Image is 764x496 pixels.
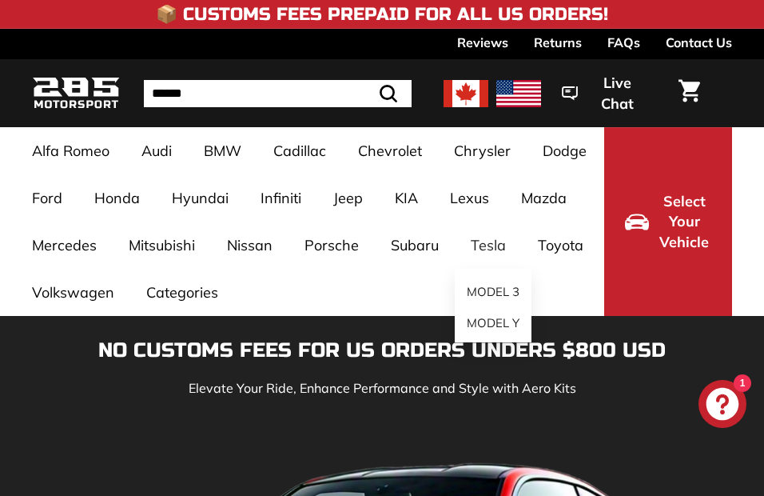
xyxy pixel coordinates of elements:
a: Jeep [317,174,379,222]
a: MODEL Y [455,308,531,339]
a: Mitsubishi [113,222,211,269]
a: Cadillac [257,127,342,174]
button: Select Your Vehicle [604,127,732,316]
a: BMW [188,127,257,174]
a: Chevrolet [342,127,438,174]
a: Subaru [375,222,455,269]
a: Lexus [434,174,505,222]
span: Live Chat [586,73,648,114]
a: Returns [534,29,582,56]
h4: 📦 Customs Fees Prepaid for All US Orders! [156,5,608,24]
a: Mercedes [16,222,113,269]
a: Hyundai [156,174,245,222]
a: Infiniti [245,174,317,222]
a: MODEL 3 [455,277,531,308]
h1: NO CUSTOMS FEES FOR US ORDERS UNDERS $800 USD [32,340,732,362]
a: Tesla [455,222,522,269]
a: Mazda [505,174,583,222]
a: Chrysler [438,127,527,174]
a: Audi [125,127,188,174]
img: Logo_285_Motorsport_areodynamics_components [32,74,120,112]
a: Cart [669,66,710,121]
a: Reviews [457,29,508,56]
span: Select Your Vehicle [657,191,711,253]
a: Contact Us [666,29,732,56]
a: Volkswagen [16,269,130,316]
a: KIA [379,174,434,222]
a: Categories [130,269,234,316]
a: Ford [16,174,78,222]
p: Elevate Your Ride, Enhance Performance and Style with Aero Kits [32,378,732,398]
a: Nissan [211,222,288,269]
a: Alfa Romeo [16,127,125,174]
inbox-online-store-chat: Shopify online store chat [694,380,751,432]
a: FAQs [607,29,640,56]
a: Honda [78,174,156,222]
a: Porsche [288,222,375,269]
a: Dodge [527,127,603,174]
button: Live Chat [541,63,669,123]
input: Search [144,80,412,107]
a: Toyota [522,222,599,269]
